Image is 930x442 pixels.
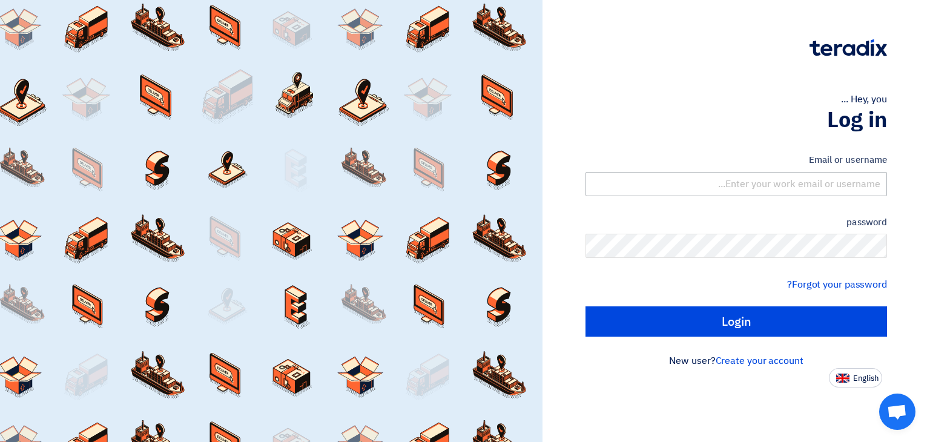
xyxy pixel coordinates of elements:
[841,92,887,107] font: Hey, you ...
[585,172,887,196] input: Enter your work email or username...
[846,216,887,229] font: password
[853,372,879,384] font: English
[787,277,887,292] a: Forgot your password?
[836,374,849,383] img: en-US.png
[810,39,887,56] img: Teradix logo
[879,394,915,430] a: Open chat
[716,354,803,368] a: Create your account
[809,153,887,167] font: Email or username
[669,354,715,368] font: New user?
[585,306,887,337] input: Login
[827,104,887,136] font: Log in
[829,368,882,388] button: English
